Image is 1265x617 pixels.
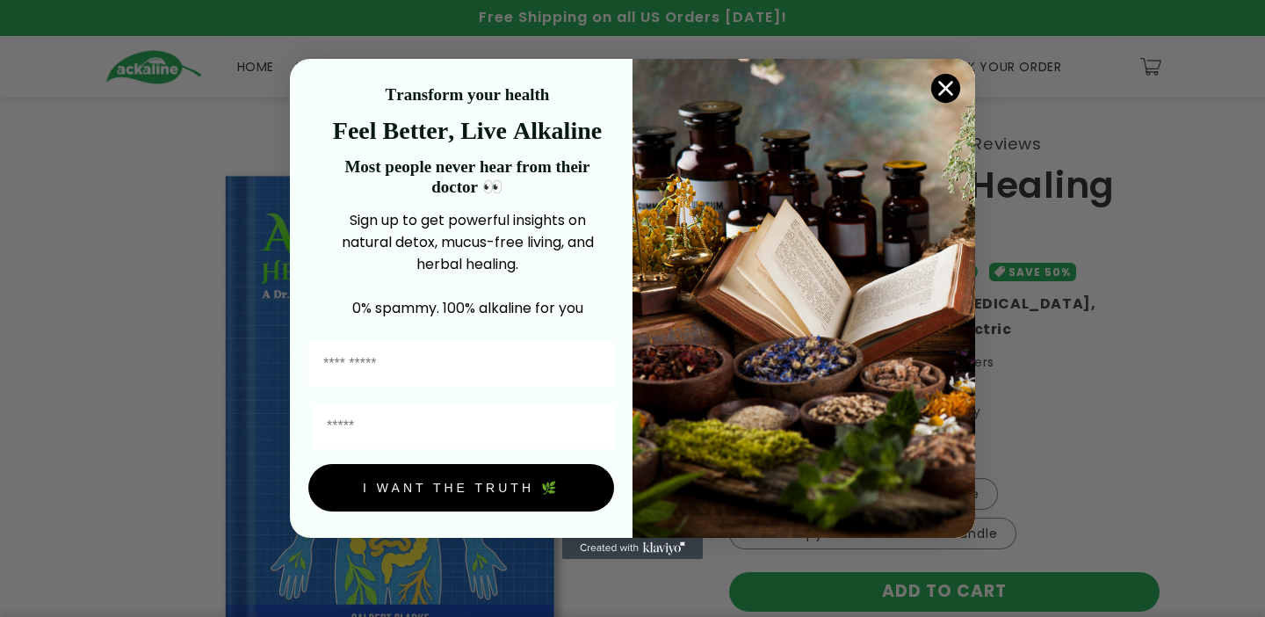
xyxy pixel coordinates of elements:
strong: Feel Better, Live Alkaline [333,117,602,144]
p: Sign up to get powerful insights on natural detox, mucus-free living, and herbal healing. [321,209,614,275]
button: Close dialog [930,73,961,104]
p: 0% spammy. 100% alkaline for you [321,297,614,319]
strong: Most people never hear from their doctor 👀 [344,157,589,196]
strong: Transform your health [386,85,550,104]
img: 4a4a186a-b914-4224-87c7-990d8ecc9bca.jpeg [632,59,975,538]
input: Email [312,404,614,449]
a: Created with Klaviyo - opens in a new tab [562,538,703,559]
button: I WANT THE TRUTH 🌿 [308,464,614,512]
input: First Name [308,342,614,387]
